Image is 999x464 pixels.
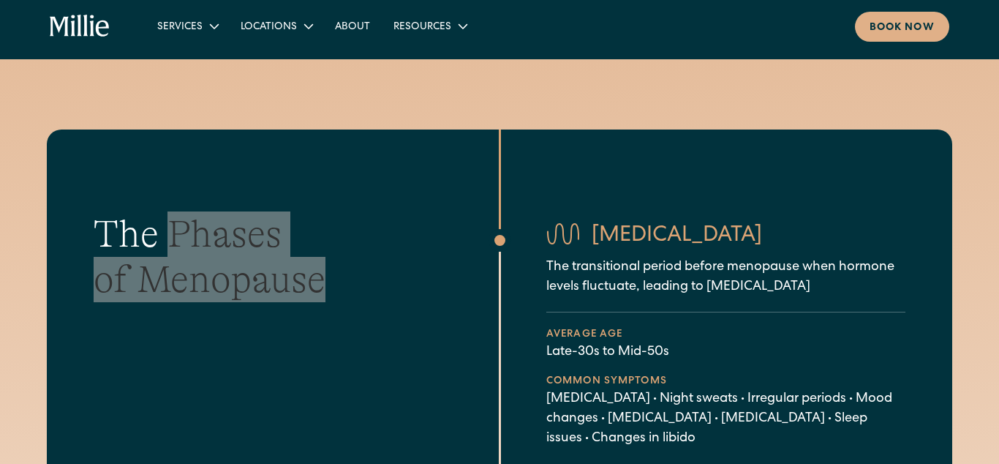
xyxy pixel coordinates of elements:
div: Average age [546,327,905,343]
h2: The Phases of Menopause [94,212,441,303]
div: Resources [382,14,478,38]
a: home [50,15,110,38]
h3: [MEDICAL_DATA] [592,221,762,252]
div: Locations [229,14,323,38]
p: [MEDICAL_DATA] • Night sweats • Irregular periods • Mood changes • [MEDICAL_DATA] • [MEDICAL_DATA... [546,389,905,449]
div: Book now [870,20,935,36]
div: Resources [393,20,451,35]
div: Locations [241,20,297,35]
div: Common Symptoms [546,374,905,389]
p: Late-30s to Mid-50s [546,343,905,362]
a: Book now [855,12,949,42]
div: Services [157,20,203,35]
p: The transitional period before menopause when hormone levels fluctuate, leading to [MEDICAL_DATA] [546,258,905,297]
div: Services [146,14,229,38]
a: About [323,14,382,38]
